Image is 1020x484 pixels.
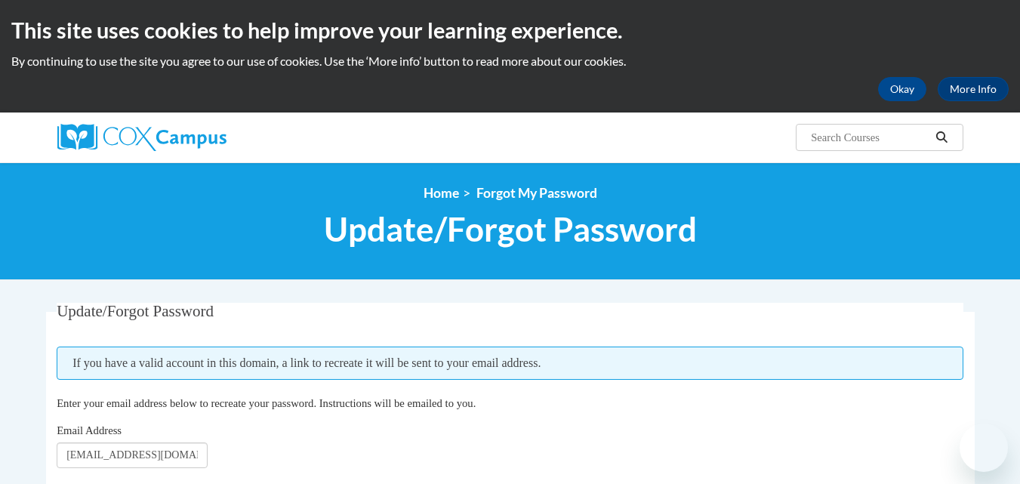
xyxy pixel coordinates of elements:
button: Search [930,128,953,146]
input: Search Courses [809,128,930,146]
span: Email Address [57,424,122,436]
span: Forgot My Password [476,185,597,201]
a: More Info [938,77,1009,101]
p: By continuing to use the site you agree to our use of cookies. Use the ‘More info’ button to read... [11,53,1009,69]
button: Okay [878,77,926,101]
span: Enter your email address below to recreate your password. Instructions will be emailed to you. [57,397,476,409]
span: If you have a valid account in this domain, a link to recreate it will be sent to your email addr... [57,347,963,380]
input: Email [57,442,208,468]
img: Cox Campus [57,124,226,151]
a: Cox Campus [57,124,344,151]
a: Home [424,185,459,201]
iframe: Button to launch messaging window [960,424,1008,472]
span: Update/Forgot Password [324,209,697,249]
span: Update/Forgot Password [57,302,214,320]
h2: This site uses cookies to help improve your learning experience. [11,15,1009,45]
